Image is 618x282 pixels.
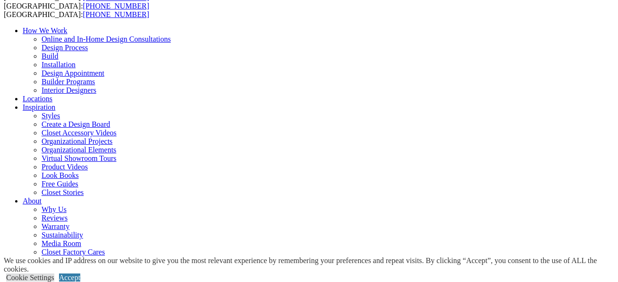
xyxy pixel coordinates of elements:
[42,44,88,52] a: Design Process
[42,69,104,77] a: Design Appointment
[42,120,110,128] a: Create a Design Board
[42,86,96,94] a: Interior Designers
[23,197,42,205] a: About
[23,26,68,35] a: How We Work
[42,214,68,222] a: Reviews
[42,52,59,60] a: Build
[42,154,117,162] a: Virtual Showroom Tours
[42,171,79,179] a: Look Books
[4,2,149,18] span: [GEOGRAPHIC_DATA]: [GEOGRAPHIC_DATA]:
[42,222,69,230] a: Warranty
[4,256,618,273] div: We use cookies and IP address on our website to give you the most relevant experience by remember...
[42,137,112,145] a: Organizational Projects
[83,2,149,10] a: [PHONE_NUMBER]
[83,10,149,18] a: [PHONE_NUMBER]
[42,188,84,196] a: Closet Stories
[42,146,116,154] a: Organizational Elements
[42,163,88,171] a: Product Videos
[59,273,80,282] a: Accept
[42,61,76,69] a: Installation
[6,273,54,282] a: Cookie Settings
[42,35,171,43] a: Online and In-Home Design Consultations
[42,239,81,247] a: Media Room
[42,180,78,188] a: Free Guides
[42,205,67,213] a: Why Us
[42,112,60,120] a: Styles
[42,231,83,239] a: Sustainability
[42,248,105,256] a: Closet Factory Cares
[42,78,95,86] a: Builder Programs
[23,95,52,103] a: Locations
[42,129,117,137] a: Closet Accessory Videos
[23,103,55,111] a: Inspiration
